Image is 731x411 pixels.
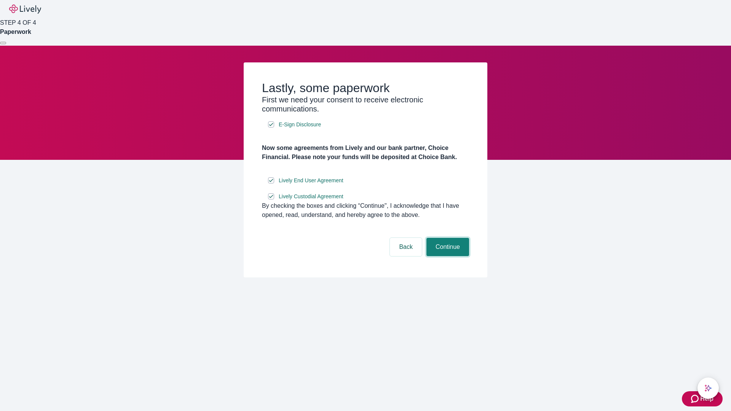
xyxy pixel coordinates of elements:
[279,177,343,185] span: Lively End User Agreement
[262,81,469,95] h2: Lastly, some paperwork
[704,384,712,392] svg: Lively AI Assistant
[9,5,41,14] img: Lively
[279,193,343,201] span: Lively Custodial Agreement
[262,143,469,162] h4: Now some agreements from Lively and our bank partner, Choice Financial. Please note your funds wi...
[700,394,713,403] span: Help
[277,176,345,185] a: e-sign disclosure document
[279,121,321,129] span: E-Sign Disclosure
[390,238,422,256] button: Back
[697,378,719,399] button: chat
[426,238,469,256] button: Continue
[682,391,723,406] button: Zendesk support iconHelp
[691,394,700,403] svg: Zendesk support icon
[277,120,322,129] a: e-sign disclosure document
[277,192,345,201] a: e-sign disclosure document
[262,201,469,220] div: By checking the boxes and clicking “Continue", I acknowledge that I have opened, read, understand...
[262,95,469,113] h3: First we need your consent to receive electronic communications.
